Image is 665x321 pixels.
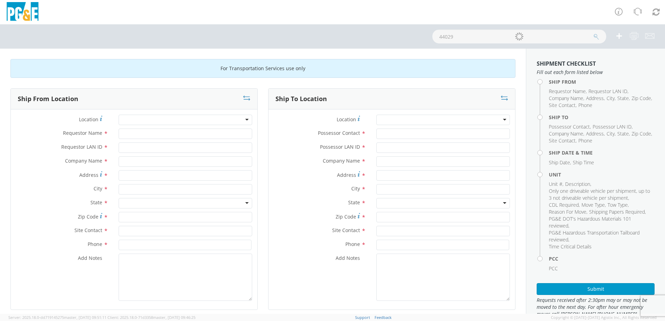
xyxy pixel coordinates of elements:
[565,181,590,187] span: Description
[573,159,594,166] span: Ship Time
[537,283,655,295] button: Submit
[549,188,650,201] span: Only one driveable vehicle per shipment, up to 3 not driveable vehicle per shipment
[549,229,640,243] span: PG&E Hazardous Transportation Tailboard reviewed
[607,95,616,102] li: ,
[64,315,106,320] span: master, [DATE] 09:51:11
[549,102,577,109] li: ,
[549,159,570,166] span: Ship Date
[537,60,596,67] strong: Shipment Checklist
[632,95,651,101] span: Zip Code
[348,199,360,206] span: State
[549,215,653,229] li: ,
[320,143,360,150] span: Possessor LAN ID
[589,208,645,215] span: Shipping Papers Required
[336,213,356,220] span: Zip Code
[593,123,632,130] span: Possessor LAN ID
[549,79,655,84] h4: Ship From
[632,95,652,102] li: ,
[586,95,605,102] li: ,
[88,241,102,247] span: Phone
[537,69,655,76] span: Fill out each form listed below
[74,227,102,233] span: Site Contact
[549,130,583,137] span: Company Name
[549,215,631,229] span: PG&E DOT's Hazardous Materials 101 reviewed
[549,201,580,208] li: ,
[607,130,615,137] span: City
[607,130,616,137] li: ,
[337,172,356,178] span: Address
[78,213,98,220] span: Zip Code
[61,143,102,150] span: Requestor LAN ID
[549,181,562,187] span: Unit #
[582,201,605,208] span: Move Type
[578,102,592,108] span: Phone
[10,59,515,78] div: For Transportation Services use only
[153,315,195,320] span: master, [DATE] 09:46:25
[549,201,579,208] span: CDL Required
[549,243,592,250] span: Time Critical Details
[549,137,576,144] span: Site Contact
[617,95,630,102] li: ,
[586,130,605,137] li: ,
[549,256,655,261] h4: PCC
[549,115,655,120] h4: Ship To
[549,102,576,108] span: Site Contact
[607,95,615,101] span: City
[565,181,591,188] li: ,
[549,137,577,144] li: ,
[323,157,360,164] span: Company Name
[549,208,587,215] li: ,
[549,181,563,188] li: ,
[90,199,102,206] span: State
[608,201,628,208] span: Tow Type
[5,2,40,23] img: pge-logo-06675f144f4cfa6a6814.png
[549,88,587,95] li: ,
[549,123,590,130] span: Possessor Contact
[79,116,98,123] span: Location
[582,201,606,208] li: ,
[589,208,646,215] li: ,
[94,185,102,192] span: City
[65,157,102,164] span: Company Name
[63,130,102,136] span: Requestor Name
[549,159,571,166] li: ,
[318,130,360,136] span: Possessor Contact
[588,88,627,94] span: Requestor LAN ID
[578,137,592,144] span: Phone
[588,88,628,95] li: ,
[107,315,195,320] span: Client: 2025.18.0-71d3358
[593,123,633,130] li: ,
[632,130,651,137] span: Zip Code
[549,130,584,137] li: ,
[549,172,655,177] h4: Unit
[8,315,106,320] span: Server: 2025.18.0-dd719145275
[549,123,591,130] li: ,
[79,172,98,178] span: Address
[537,297,655,318] span: Requests received after 2:30pm may or may not be moved to the next day. For after hour emergency ...
[608,201,629,208] li: ,
[375,315,392,320] a: Feedback
[337,116,356,123] span: Location
[355,315,370,320] a: Support
[586,130,604,137] span: Address
[345,241,360,247] span: Phone
[549,88,586,94] span: Requestor Name
[332,227,360,233] span: Site Contact
[549,95,584,102] li: ,
[549,208,586,215] span: Reason For Move
[632,130,652,137] li: ,
[586,95,604,101] span: Address
[275,96,327,102] h3: Ship To Location
[549,188,653,201] li: ,
[617,130,630,137] li: ,
[78,255,102,261] span: Add Notes
[551,315,657,320] span: Copyright © [DATE]-[DATE] Agistix Inc., All Rights Reserved
[617,130,629,137] span: State
[351,185,360,192] span: City
[549,265,558,272] span: PCC
[336,255,360,261] span: Add Notes
[549,95,583,101] span: Company Name
[549,150,655,155] h4: Ship Date & Time
[549,229,653,243] li: ,
[18,96,78,102] h3: Ship From Location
